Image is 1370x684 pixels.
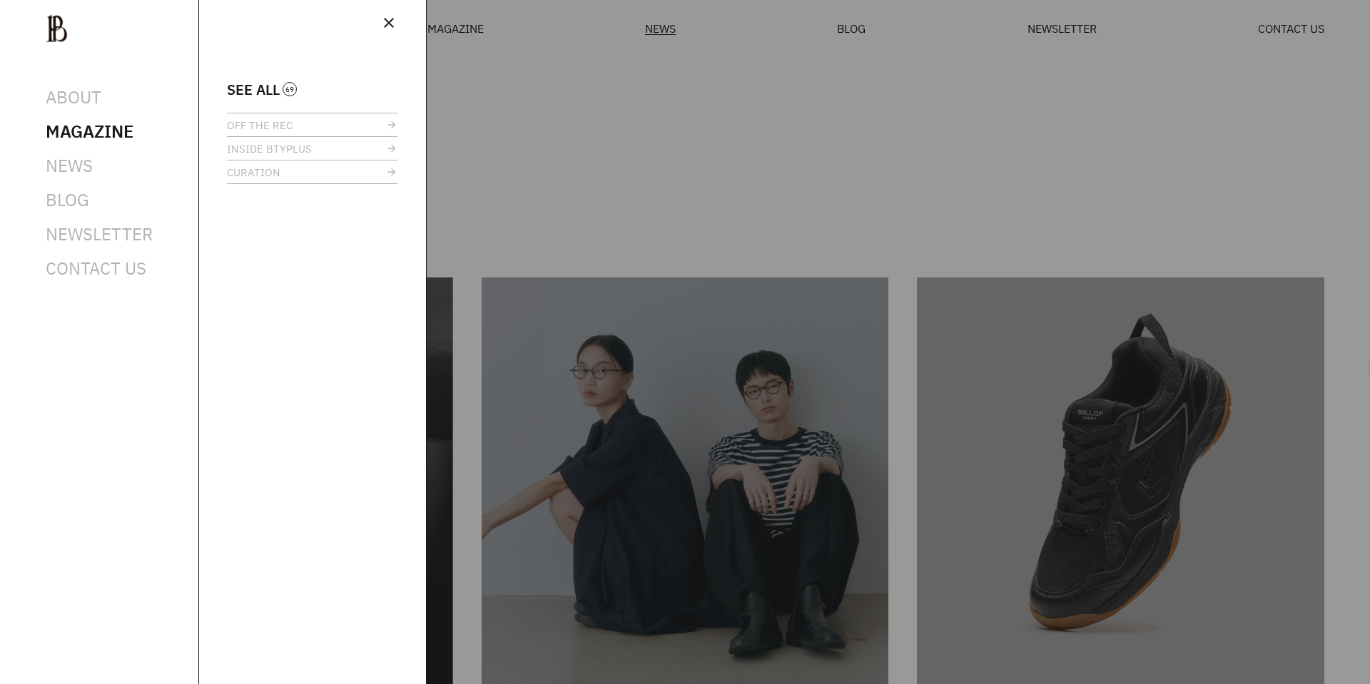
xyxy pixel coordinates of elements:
a: BLOG [46,188,89,211]
a: CONTACT US [46,257,146,280]
img: ba379d5522eb3.png [46,14,68,43]
a: OFF THE REC [227,113,397,136]
span: close [380,14,397,31]
a: CURATION [227,160,397,183]
span: OFF THE REC [227,120,293,131]
span: INSIDE BTYPLUS [227,143,312,154]
a: ABOUT [46,86,101,108]
a: INSIDE BTYPLUS [227,137,397,160]
span: CURATION [227,167,280,178]
a: NEWSLETTER [46,223,153,245]
a: NEWS [46,154,93,177]
span: SEE ALL [227,84,280,95]
span: MAGAZINE [46,120,133,143]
